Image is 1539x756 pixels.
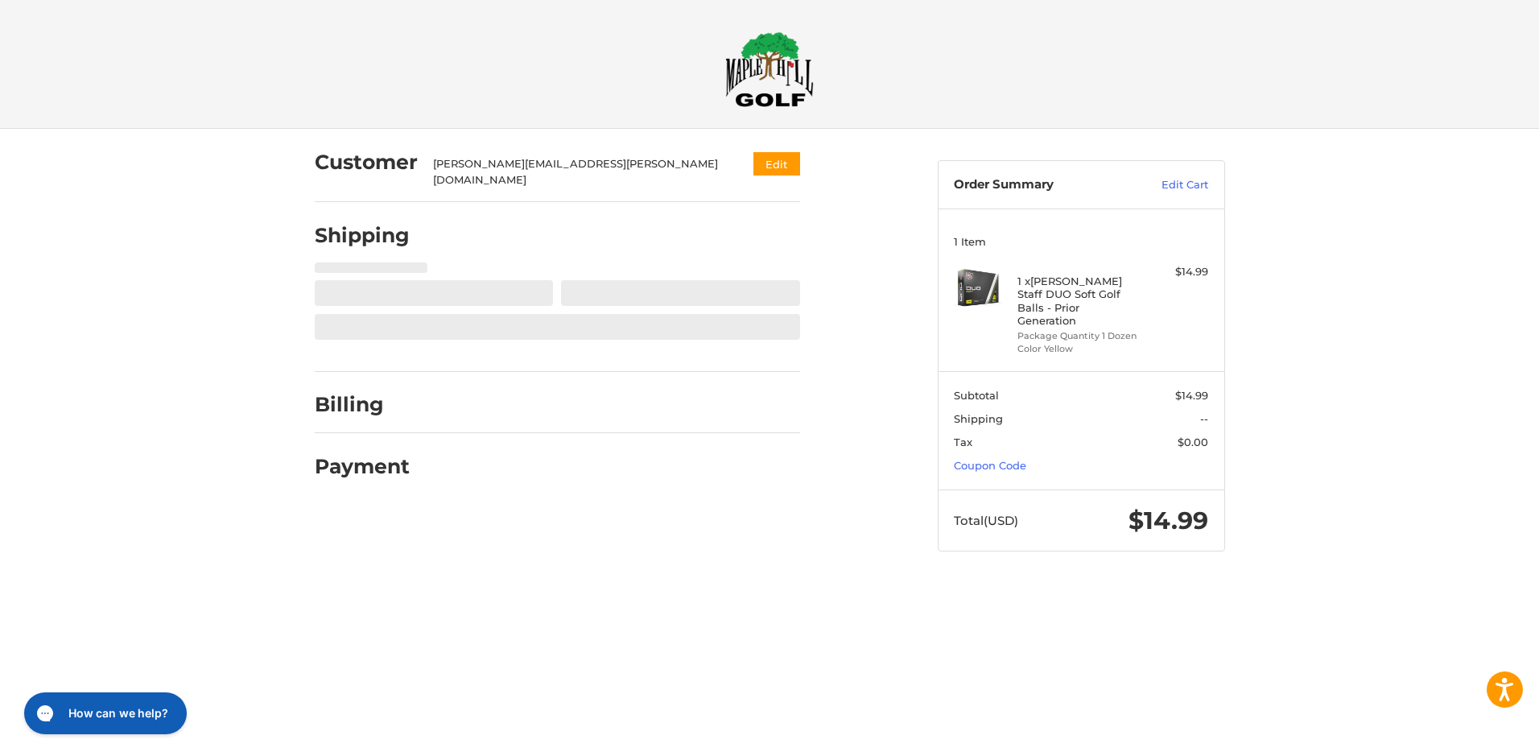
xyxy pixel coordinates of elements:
[16,687,192,740] iframe: Gorgias live chat messenger
[954,412,1003,425] span: Shipping
[1017,342,1141,356] li: Color Yellow
[725,31,814,107] img: Maple Hill Golf
[954,389,999,402] span: Subtotal
[1175,389,1208,402] span: $14.99
[753,152,800,176] button: Edit
[433,156,722,188] div: [PERSON_NAME][EMAIL_ADDRESS][PERSON_NAME][DOMAIN_NAME]
[1178,436,1208,448] span: $0.00
[954,235,1208,248] h3: 1 Item
[954,459,1026,472] a: Coupon Code
[1145,264,1208,280] div: $14.99
[1017,329,1141,343] li: Package Quantity 1 Dozen
[954,177,1127,193] h3: Order Summary
[954,513,1018,528] span: Total (USD)
[315,392,409,417] h2: Billing
[1128,506,1208,535] span: $14.99
[954,436,972,448] span: Tax
[1017,275,1141,327] h4: 1 x [PERSON_NAME] Staff DUO Soft Golf Balls - Prior Generation
[1200,412,1208,425] span: --
[1127,177,1208,193] a: Edit Cart
[315,454,410,479] h2: Payment
[315,223,410,248] h2: Shipping
[315,150,418,175] h2: Customer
